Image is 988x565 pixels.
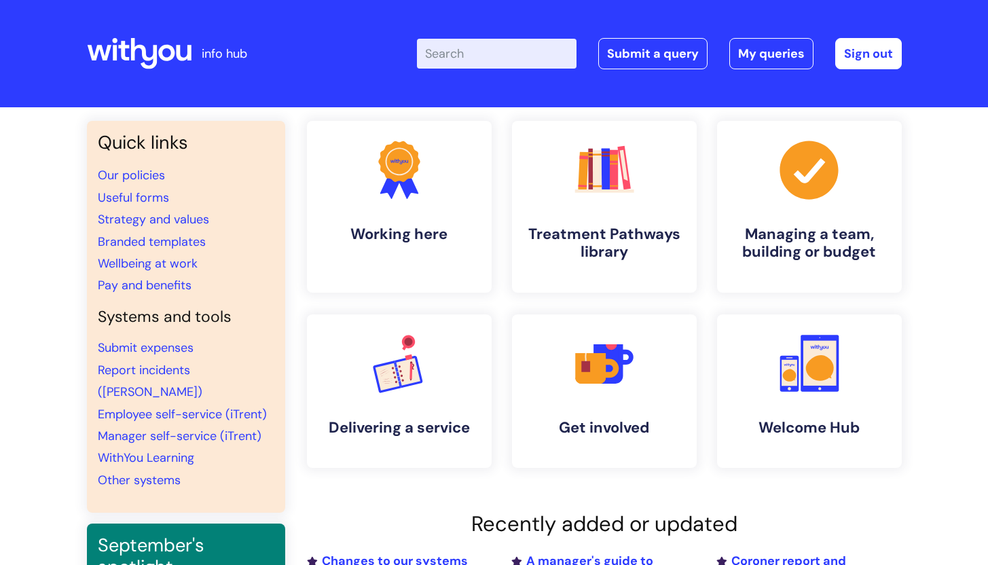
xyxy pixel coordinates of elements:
h4: Working here [318,225,481,243]
h4: Delivering a service [318,419,481,437]
a: Other systems [98,472,181,488]
a: My queries [729,38,813,69]
h4: Systems and tools [98,308,274,327]
h3: Quick links [98,132,274,153]
a: Working here [307,121,492,293]
a: Sign out [835,38,902,69]
a: Submit expenses [98,340,194,356]
input: Search [417,39,577,69]
h4: Welcome Hub [728,419,891,437]
a: Employee self-service (iTrent) [98,406,267,422]
a: Managing a team, building or budget [717,121,902,293]
h4: Managing a team, building or budget [728,225,891,261]
div: | - [417,38,902,69]
a: WithYou Learning [98,450,194,466]
a: Our policies [98,167,165,183]
h4: Get involved [523,419,686,437]
a: Treatment Pathways library [512,121,697,293]
a: Get involved [512,314,697,468]
a: Report incidents ([PERSON_NAME]) [98,362,202,400]
a: Welcome Hub [717,314,902,468]
a: Strategy and values [98,211,209,227]
a: Wellbeing at work [98,255,198,272]
a: Manager self-service (iTrent) [98,428,261,444]
h2: Recently added or updated [307,511,902,536]
a: Delivering a service [307,314,492,468]
a: Branded templates [98,234,206,250]
h4: Treatment Pathways library [523,225,686,261]
a: Useful forms [98,189,169,206]
p: info hub [202,43,247,65]
a: Pay and benefits [98,277,191,293]
a: Submit a query [598,38,708,69]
